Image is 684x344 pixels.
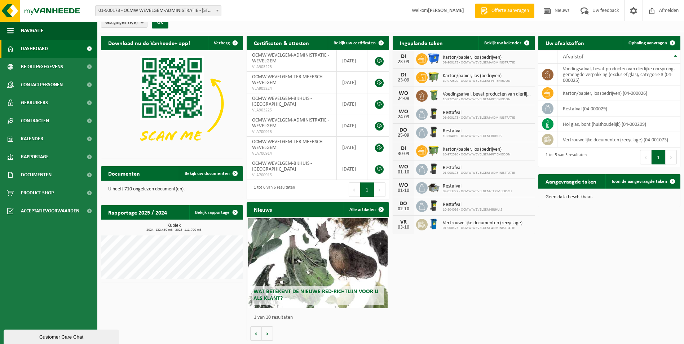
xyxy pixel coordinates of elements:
[542,149,587,165] div: 1 tot 5 van 5 resultaten
[360,182,374,197] button: 1
[4,328,120,344] iframe: chat widget
[101,36,197,50] h2: Download nu de Vanheede+ app!
[443,110,515,116] span: Restafval
[214,41,230,45] span: Verberg
[21,94,48,112] span: Gebruikers
[95,5,221,16] span: 01-900173 - OCMW WEVELGEM-ADMINISTRATIE - 8560 WEVELGEM, DEKEN JONCKHEERESTRAAT 9
[396,133,411,138] div: 25-09
[443,97,531,102] span: 10-972520 - OCMW WEVELGEM-PIT EN BOON
[262,326,273,341] button: Volgende
[605,174,680,189] a: Toon de aangevraagde taken
[328,36,388,50] a: Bekijk uw certificaten
[396,164,411,170] div: WO
[666,150,677,164] button: Next
[334,41,376,45] span: Bekijk uw certificaten
[396,109,411,115] div: WO
[443,226,522,230] span: 01-900173 - OCMW WEVELGEM-ADMINISTRATIE
[254,315,385,320] p: 1 van 10 resultaten
[428,199,440,212] img: WB-0240-HPE-BK-01
[337,72,367,93] td: [DATE]
[428,163,440,175] img: WB-0240-HPE-BK-01
[396,219,411,225] div: VR
[443,55,515,61] span: Karton/papier, los (bedrijven)
[538,36,591,50] h2: Uw afvalstoffen
[443,202,502,208] span: Restafval
[253,289,378,301] span: Wat betekent de nieuwe RED-richtlijn voor u als klant?
[185,171,230,176] span: Bekijk uw documenten
[428,144,440,156] img: WB-1100-HPE-GN-50
[396,170,411,175] div: 01-10
[396,96,411,101] div: 24-09
[475,4,534,18] a: Offerte aanvragen
[252,161,312,172] span: OCMW WEVELGEM-BIJHUIS - [GEOGRAPHIC_DATA]
[252,118,329,129] span: OCMW WEVELGEM-ADMINISTRATIE - WEVELGEM
[21,112,49,130] span: Contracten
[337,115,367,137] td: [DATE]
[396,59,411,65] div: 23-09
[557,85,680,101] td: karton/papier, los (bedrijven) (04-000026)
[443,153,510,157] span: 10-972520 - OCMW WEVELGEM-PIT EN BOON
[484,41,521,45] span: Bekijk uw kalender
[396,207,411,212] div: 02-10
[101,166,147,180] h2: Documenten
[443,208,502,212] span: 10-804059 - OCMW WEVELGEM-BIJHUIS
[250,326,262,341] button: Vorige
[344,202,388,217] a: Alle artikelen
[428,71,440,83] img: WB-1100-HPE-GN-50
[428,218,440,230] img: WB-0240-HPE-BE-09
[248,218,387,308] a: Wat betekent de nieuwe RED-richtlijn voor u als klant?
[128,20,138,25] count: (9/9)
[428,52,440,65] img: WB-1100-HPE-BE-01
[428,107,440,120] img: WB-0240-HPE-BK-01
[21,130,43,148] span: Kalender
[557,101,680,116] td: restafval (04-000029)
[611,179,667,184] span: Toon de aangevraagde taken
[21,58,63,76] span: Bedrijfsgegevens
[252,96,312,107] span: OCMW WEVELGEM-BIJHUIS - [GEOGRAPHIC_DATA]
[105,228,243,232] span: 2024: 122,460 m3 - 2025: 111,700 m3
[21,148,49,166] span: Rapportage
[152,17,168,28] button: OK
[640,150,652,164] button: Previous
[652,150,666,164] button: 1
[108,187,236,192] p: U heeft 710 ongelezen document(en).
[252,172,331,178] span: VLA700915
[252,151,331,156] span: VLA700914
[557,116,680,132] td: hol glas, bont (huishoudelijk) (04-000209)
[337,93,367,115] td: [DATE]
[623,36,680,50] a: Ophaling aanvragen
[250,182,295,198] div: 1 tot 6 van 6 resultaten
[443,134,502,138] span: 10-804059 - OCMW WEVELGEM-BIJHUIS
[21,40,48,58] span: Dashboard
[349,182,360,197] button: Previous
[557,132,680,147] td: vertrouwelijke documenten (recyclage) (04-001073)
[428,181,440,193] img: WB-5000-GAL-GY-01
[396,182,411,188] div: WO
[443,189,512,194] span: 02-013727 - OCMW WEVELGEM-TER MEERSCH
[443,92,531,97] span: Voedingsafval, bevat producten van dierlijke oorsprong, gemengde verpakking (exc...
[396,91,411,96] div: WO
[396,127,411,133] div: DO
[396,78,411,83] div: 23-09
[179,166,242,181] a: Bekijk uw documenten
[252,129,331,135] span: VLA700913
[443,128,502,134] span: Restafval
[490,7,531,14] span: Offerte aanvragen
[563,54,583,60] span: Afvalstof
[396,72,411,78] div: DI
[101,205,174,219] h2: Rapportage 2025 / 2024
[443,61,515,65] span: 01-900173 - OCMW WEVELGEM-ADMINISTRATIE
[393,36,450,50] h2: Ingeplande taken
[247,202,279,216] h2: Nieuws
[101,50,243,157] img: Download de VHEPlus App
[546,195,673,200] p: Geen data beschikbaar.
[443,220,522,226] span: Vertrouwelijke documenten (recyclage)
[189,205,242,220] a: Bekijk rapportage
[428,126,440,138] img: WB-0240-HPE-BK-01
[396,225,411,230] div: 03-10
[396,54,411,59] div: DI
[21,76,63,94] span: Contactpersonen
[337,137,367,158] td: [DATE]
[21,202,79,220] span: Acceptatievoorwaarden
[252,74,325,85] span: OCMW WEVELGEM-TER MEERSCH - WEVELGEM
